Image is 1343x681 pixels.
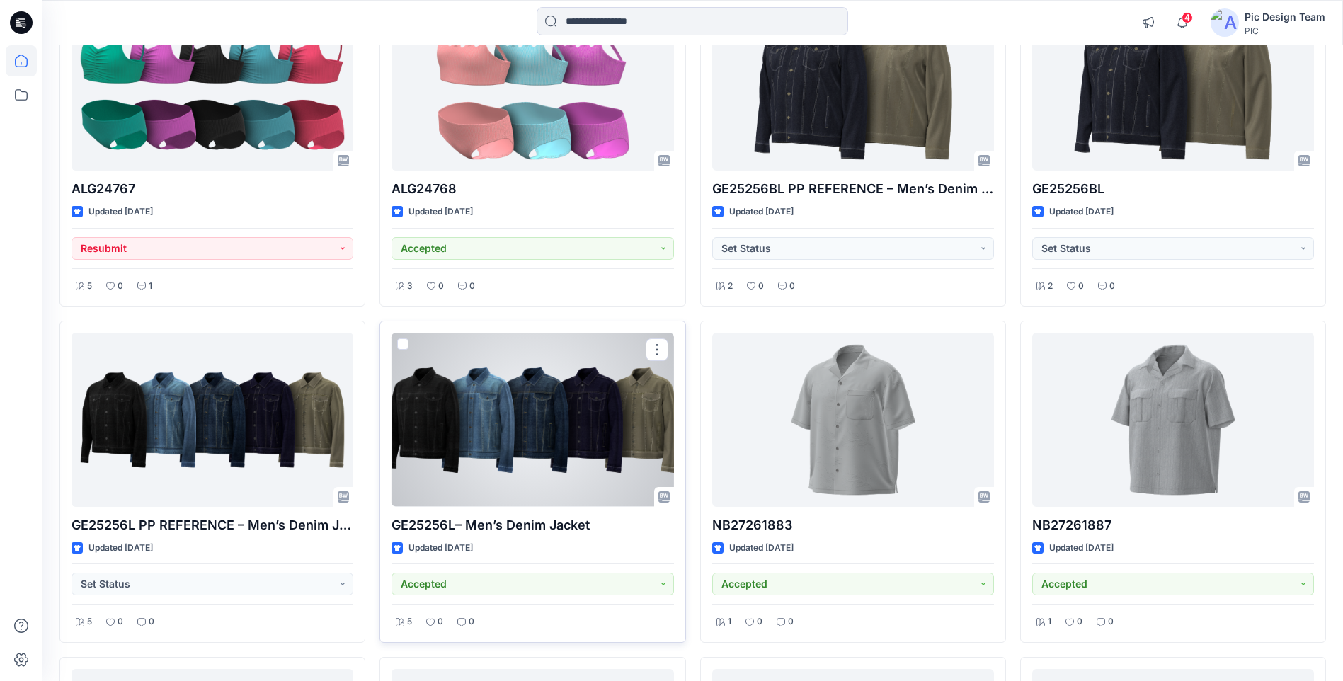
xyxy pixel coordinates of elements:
[469,279,475,294] p: 0
[712,333,994,506] a: NB27261883
[789,279,795,294] p: 0
[729,205,794,219] p: Updated [DATE]
[1182,12,1193,23] span: 4
[408,205,473,219] p: Updated [DATE]
[712,515,994,535] p: NB27261883
[757,614,762,629] p: 0
[1077,614,1082,629] p: 0
[1245,8,1325,25] div: Pic Design Team
[1049,205,1114,219] p: Updated [DATE]
[408,541,473,556] p: Updated [DATE]
[728,614,731,629] p: 1
[788,614,794,629] p: 0
[1109,279,1115,294] p: 0
[392,179,673,199] p: ALG24768
[1032,333,1314,506] a: NB27261887
[1048,279,1053,294] p: 2
[149,279,152,294] p: 1
[149,614,154,629] p: 0
[72,179,353,199] p: ALG24767
[88,541,153,556] p: Updated [DATE]
[1245,25,1325,36] div: PIC
[729,541,794,556] p: Updated [DATE]
[728,279,733,294] p: 2
[438,614,443,629] p: 0
[1032,515,1314,535] p: NB27261887
[87,279,92,294] p: 5
[407,279,413,294] p: 3
[88,205,153,219] p: Updated [DATE]
[1048,614,1051,629] p: 1
[1049,541,1114,556] p: Updated [DATE]
[87,614,92,629] p: 5
[758,279,764,294] p: 0
[407,614,412,629] p: 5
[712,179,994,199] p: GE25256BL PP REFERENCE – Men’s Denim Jacket
[438,279,444,294] p: 0
[392,515,673,535] p: GE25256L– Men’s Denim Jacket
[72,333,353,506] a: GE25256L PP REFERENCE – Men’s Denim Jacket
[469,614,474,629] p: 0
[1078,279,1084,294] p: 0
[1108,614,1114,629] p: 0
[72,515,353,535] p: GE25256L PP REFERENCE – Men’s Denim Jacket
[1032,179,1314,199] p: GE25256BL
[1211,8,1239,37] img: avatar
[118,614,123,629] p: 0
[118,279,123,294] p: 0
[392,333,673,506] a: GE25256L– Men’s Denim Jacket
